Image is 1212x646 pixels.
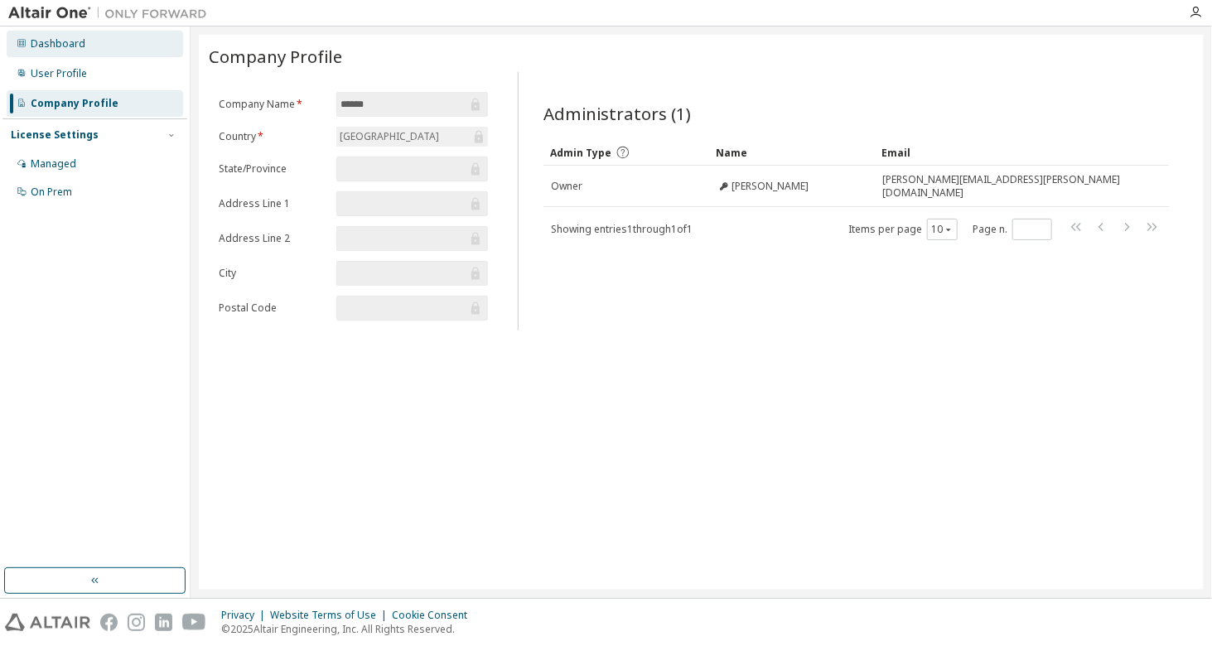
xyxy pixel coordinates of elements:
span: [PERSON_NAME] [732,180,809,193]
img: linkedin.svg [155,614,172,631]
label: Address Line 1 [219,197,326,210]
span: Company Profile [209,45,342,68]
img: instagram.svg [128,614,145,631]
span: Administrators (1) [543,102,691,125]
label: State/Province [219,162,326,176]
button: 10 [931,223,954,236]
div: [GEOGRAPHIC_DATA] [337,128,442,146]
div: On Prem [31,186,72,199]
div: Company Profile [31,97,118,110]
img: altair_logo.svg [5,614,90,631]
div: Privacy [221,609,270,622]
label: Postal Code [219,301,326,315]
span: Page n. [973,219,1052,240]
p: © 2025 Altair Engineering, Inc. All Rights Reserved. [221,622,477,636]
label: Address Line 2 [219,232,326,245]
div: [GEOGRAPHIC_DATA] [336,127,488,147]
label: Company Name [219,98,326,111]
span: Showing entries 1 through 1 of 1 [551,222,693,236]
label: Country [219,130,326,143]
label: City [219,267,326,280]
div: Email [881,139,1123,166]
span: Admin Type [550,146,611,160]
div: License Settings [11,128,99,142]
div: Cookie Consent [392,609,477,622]
div: Website Terms of Use [270,609,392,622]
div: User Profile [31,67,87,80]
div: Name [716,139,868,166]
span: Owner [551,180,582,193]
img: youtube.svg [182,614,206,631]
div: Dashboard [31,37,85,51]
div: Managed [31,157,76,171]
span: Items per page [848,219,958,240]
span: [PERSON_NAME][EMAIL_ADDRESS][PERSON_NAME][DOMAIN_NAME] [882,173,1122,200]
img: Altair One [8,5,215,22]
img: facebook.svg [100,614,118,631]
